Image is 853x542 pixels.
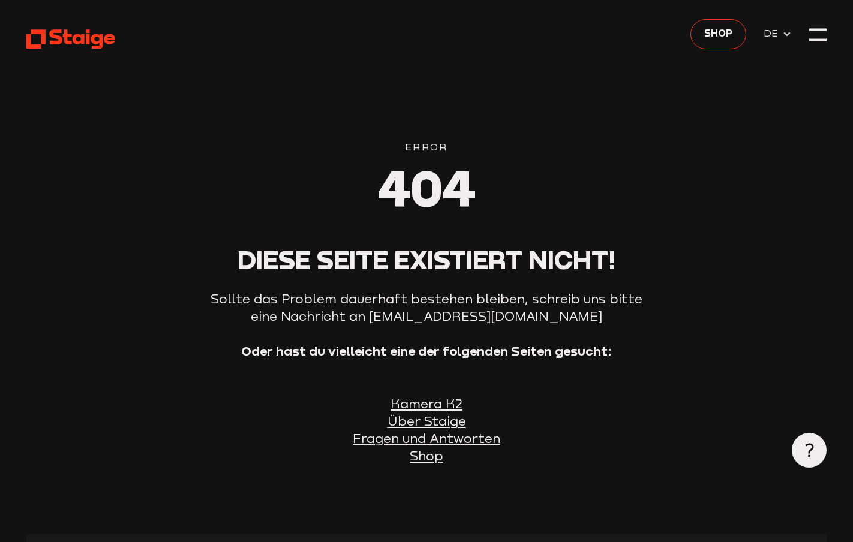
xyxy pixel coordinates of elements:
[410,448,443,463] a: Shop
[764,26,782,41] span: DE
[388,414,466,429] a: Über Staige
[391,396,462,411] a: Kamera K2
[241,343,612,359] strong: Oder hast du vielleicht eine der folgenden Seiten gesucht:
[202,290,651,325] p: Sollte das Problem dauerhaft bestehen bleiben, schreib uns bitte eine Nachricht an [EMAIL_ADDRESS...
[690,19,746,49] a: Shop
[378,157,476,218] span: 404
[238,244,615,275] span: Diese Seite existiert nicht!
[704,26,732,41] span: Shop
[26,140,827,155] div: Error
[353,431,500,446] a: Fragen und Antworten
